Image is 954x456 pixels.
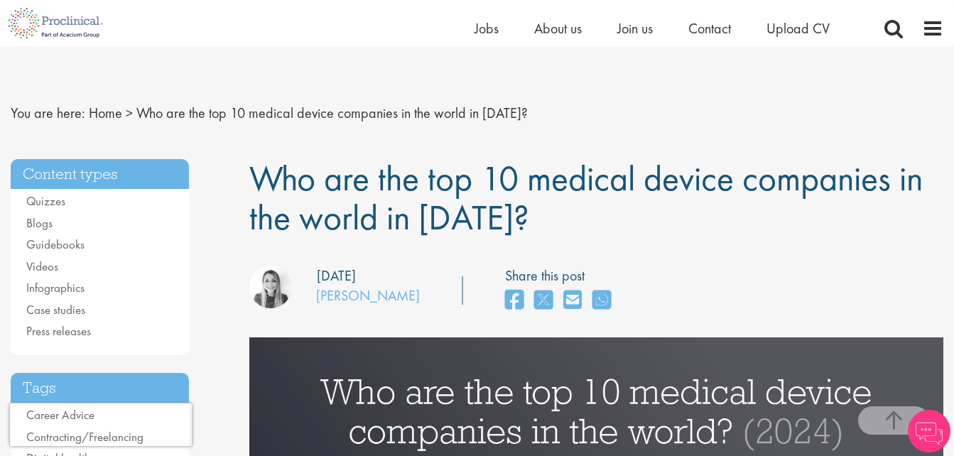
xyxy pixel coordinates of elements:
[766,19,830,38] a: Upload CV
[26,215,53,231] a: Blogs
[11,373,189,403] h3: Tags
[10,403,192,446] iframe: reCAPTCHA
[317,266,356,286] div: [DATE]
[26,280,85,295] a: Infographics
[26,302,85,317] a: Case studies
[592,286,611,316] a: share on whats app
[316,286,420,305] a: [PERSON_NAME]
[11,104,85,122] span: You are here:
[688,19,731,38] a: Contact
[249,266,292,308] img: Hannah Burke
[475,19,499,38] a: Jobs
[11,159,189,190] h3: Content types
[26,237,85,252] a: Guidebooks
[26,193,65,209] a: Quizzes
[534,19,582,38] a: About us
[126,104,133,122] span: >
[505,266,618,286] label: Share this post
[505,286,524,316] a: share on facebook
[26,323,91,339] a: Press releases
[89,104,122,122] a: breadcrumb link
[617,19,653,38] a: Join us
[563,286,582,316] a: share on email
[26,259,58,274] a: Videos
[534,286,553,316] a: share on twitter
[136,104,528,122] span: Who are the top 10 medical device companies in the world in [DATE]?
[249,156,923,240] span: Who are the top 10 medical device companies in the world in [DATE]?
[908,410,950,452] img: Chatbot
